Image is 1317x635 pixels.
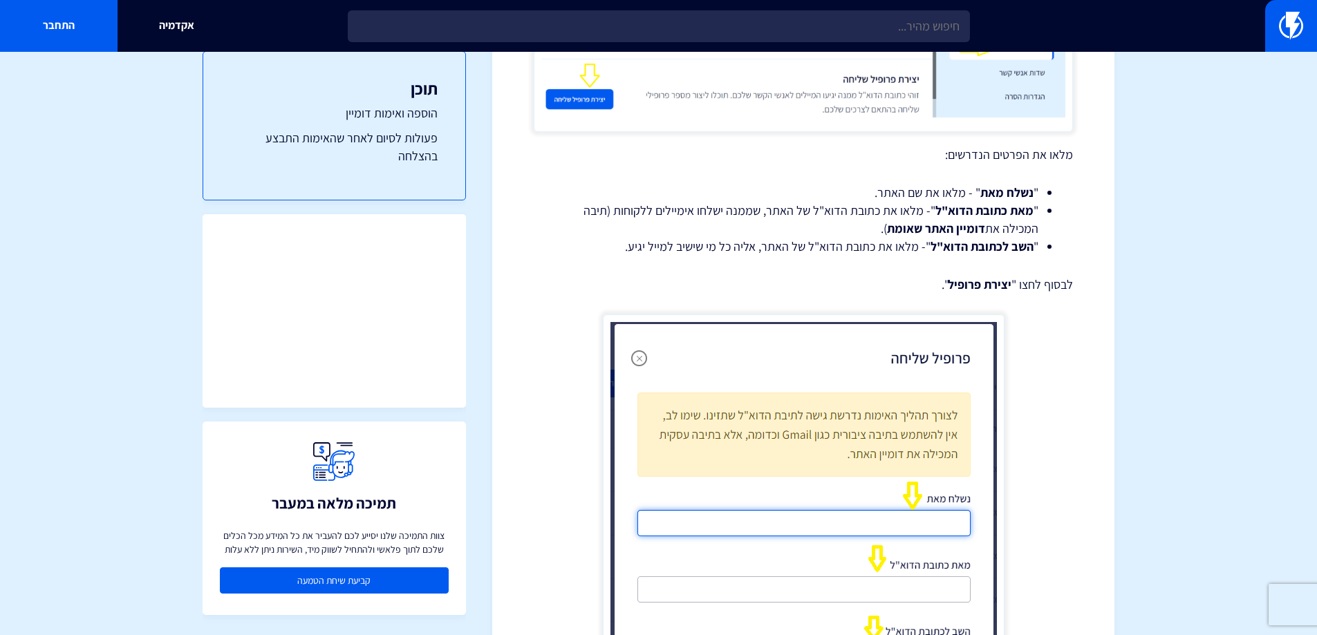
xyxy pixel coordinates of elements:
[568,202,1038,237] li: " "- מלאו את כתובת הדוא"ל של האתר, שממנה ישלחו אימיילים ללקוחות (תיבה המכילה את ).
[948,276,1011,292] strong: יצירת פרופיל
[568,238,1038,256] li: " "- מלאו את כתובת הדוא"ל של האתר, אליה כל מי שישיב למייל יגיע.
[220,529,449,556] p: צוות התמיכה שלנו יסייע לכם להעביר את כל המידע מכל הכלים שלכם לתוך פלאשי ולהתחיל לשווק מיד, השירות...
[348,10,970,42] input: חיפוש מהיר...
[935,202,1034,218] strong: מאת כתובת הדוא"ל
[231,129,438,164] a: פעולות לסיום לאחר שהאימות התבצע בהצלחה
[534,146,1073,164] p: מלאו את הפרטים הנדרשים:
[931,238,1034,254] strong: השב לכתובת הדוא"ל
[220,567,449,594] a: קביעת שיחת הטמעה
[568,184,1038,202] li: " " - מלאו את שם האתר.
[272,495,396,511] h3: תמיכה מלאה במעבר
[231,104,438,122] a: הוספה ואימות דומיין
[980,184,1034,200] strong: נשלח מאת
[887,220,985,236] strong: דומיין האתר שאומת
[231,79,438,97] h3: תוכן
[534,276,1073,294] p: לבסוף לחצו " ".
